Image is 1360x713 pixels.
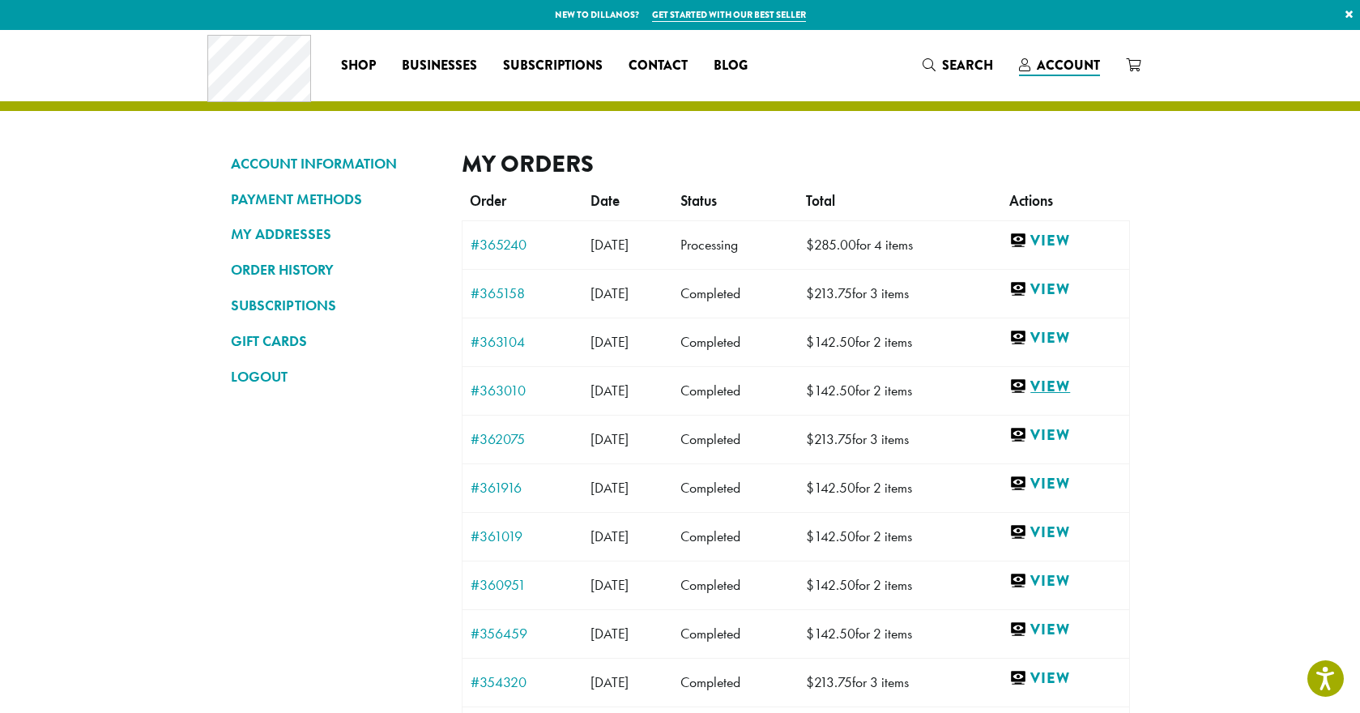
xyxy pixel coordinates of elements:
[590,284,629,302] span: [DATE]
[806,576,855,594] span: 142.50
[806,625,855,643] span: 142.50
[231,292,437,319] a: SUBSCRIPTIONS
[798,658,1001,707] td: for 3 items
[798,318,1001,366] td: for 2 items
[328,53,389,79] a: Shop
[231,186,437,213] a: PAYMENT METHODS
[806,236,856,254] span: 285.00
[672,220,798,269] td: Processing
[798,415,1001,463] td: for 3 items
[910,52,1006,79] a: Search
[341,56,376,76] span: Shop
[1009,620,1120,640] a: View
[798,220,1001,269] td: for 4 items
[672,561,798,609] td: Completed
[798,366,1001,415] td: for 2 items
[806,284,814,302] span: $
[470,192,506,210] span: Order
[798,609,1001,658] td: for 2 items
[471,480,575,495] a: #361916
[590,625,629,643] span: [DATE]
[471,383,575,398] a: #363010
[672,269,798,318] td: Completed
[806,382,855,399] span: 142.50
[672,318,798,366] td: Completed
[806,673,852,691] span: 213.75
[462,150,1130,178] h2: My Orders
[672,658,798,707] td: Completed
[231,327,437,355] a: GIFT CARDS
[806,236,814,254] span: $
[1009,377,1120,397] a: View
[652,8,806,22] a: Get started with our best seller
[672,366,798,415] td: Completed
[629,56,688,76] span: Contact
[1009,571,1120,591] a: View
[714,56,748,76] span: Blog
[1009,328,1120,348] a: View
[806,333,814,351] span: $
[590,382,629,399] span: [DATE]
[231,363,437,391] a: LOGOUT
[680,192,717,210] span: Status
[590,430,629,448] span: [DATE]
[672,512,798,561] td: Completed
[590,576,629,594] span: [DATE]
[471,529,575,544] a: #361019
[1009,523,1120,543] a: View
[471,335,575,349] a: #363104
[672,463,798,512] td: Completed
[1009,231,1120,251] a: View
[590,333,629,351] span: [DATE]
[1009,474,1120,494] a: View
[806,479,855,497] span: 142.50
[806,430,814,448] span: $
[806,527,814,545] span: $
[590,673,629,691] span: [DATE]
[806,576,814,594] span: $
[806,625,814,643] span: $
[806,284,852,302] span: 213.75
[798,512,1001,561] td: for 2 items
[1037,56,1100,75] span: Account
[471,626,575,641] a: #356459
[806,333,855,351] span: 142.50
[503,56,603,76] span: Subscriptions
[806,192,835,210] span: Total
[471,432,575,446] a: #362075
[672,415,798,463] td: Completed
[806,382,814,399] span: $
[806,673,814,691] span: $
[798,463,1001,512] td: for 2 items
[798,561,1001,609] td: for 2 items
[1009,280,1120,300] a: View
[942,56,993,75] span: Search
[231,220,437,248] a: MY ADDRESSES
[231,256,437,284] a: ORDER HISTORY
[471,578,575,592] a: #360951
[590,236,629,254] span: [DATE]
[590,192,620,210] span: Date
[590,527,629,545] span: [DATE]
[402,56,477,76] span: Businesses
[590,479,629,497] span: [DATE]
[471,675,575,690] a: #354320
[806,479,814,497] span: $
[471,286,575,301] a: #365158
[471,237,575,252] a: #365240
[1009,192,1053,210] span: Actions
[1009,425,1120,446] a: View
[231,150,437,177] a: ACCOUNT INFORMATION
[1009,668,1120,689] a: View
[806,430,852,448] span: 213.75
[672,609,798,658] td: Completed
[798,269,1001,318] td: for 3 items
[806,527,855,545] span: 142.50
